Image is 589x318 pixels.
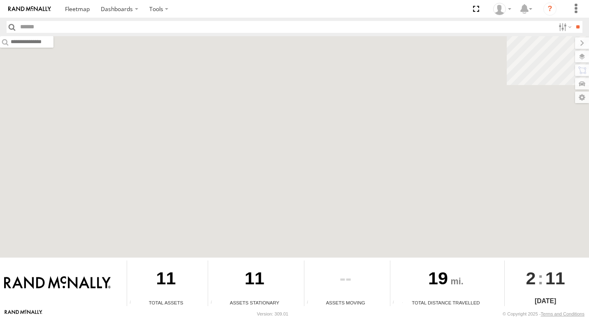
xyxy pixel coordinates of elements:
[555,21,573,33] label: Search Filter Options
[503,311,584,316] div: © Copyright 2025 -
[390,300,403,306] div: Total distance travelled by all assets within specified date range and applied filters
[390,299,502,306] div: Total Distance Travelled
[208,300,220,306] div: Total number of assets current stationary.
[4,276,111,290] img: Rand McNally
[8,6,51,12] img: rand-logo.svg
[526,260,536,296] span: 2
[257,311,288,316] div: Version: 309.01
[127,300,139,306] div: Total number of Enabled Assets
[127,299,205,306] div: Total Assets
[127,260,205,299] div: 11
[390,260,502,299] div: 19
[208,299,301,306] div: Assets Stationary
[575,92,589,103] label: Map Settings
[304,299,387,306] div: Assets Moving
[541,311,584,316] a: Terms and Conditions
[304,300,317,306] div: Total number of assets current in transit.
[505,296,586,306] div: [DATE]
[543,2,557,16] i: ?
[208,260,301,299] div: 11
[5,310,42,318] a: Visit our Website
[545,260,565,296] span: 11
[505,260,586,296] div: :
[490,3,514,15] div: Valeo Dash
